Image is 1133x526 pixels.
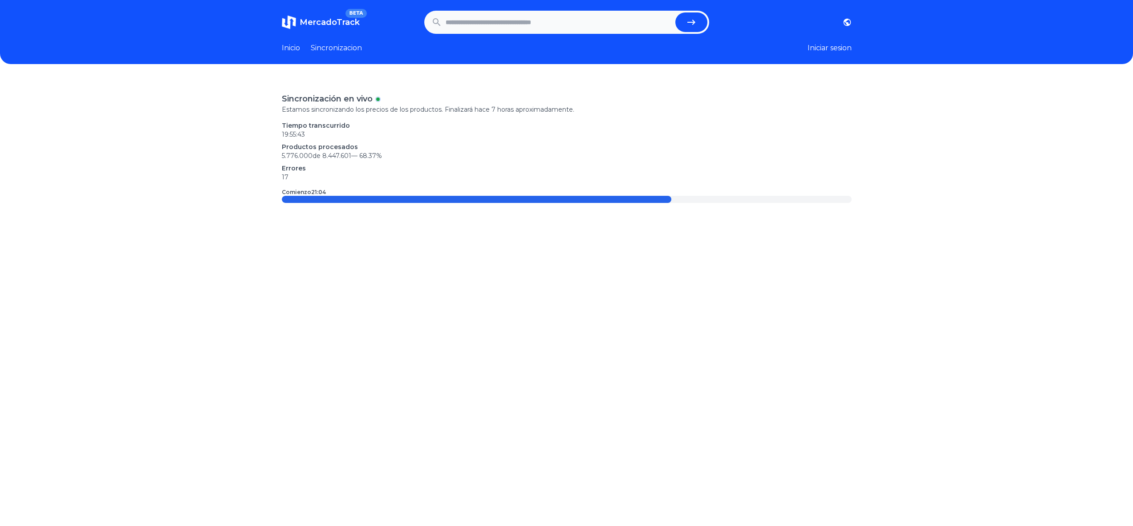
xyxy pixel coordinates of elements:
[282,121,852,130] p: Tiempo transcurrido
[345,9,366,18] span: BETA
[282,164,852,173] p: Errores
[282,130,305,138] time: 19:55:43
[282,173,852,182] p: 17
[808,43,852,53] button: Iniciar sesion
[359,152,382,160] span: 68.37 %
[282,15,360,29] a: MercadoTrackBETA
[282,189,326,196] p: Comienzo
[282,151,852,160] p: 5.776.000 de 8.447.601 —
[282,142,852,151] p: Productos procesados
[282,43,300,53] a: Inicio
[300,17,360,27] span: MercadoTrack
[282,15,296,29] img: MercadoTrack
[282,105,852,114] p: Estamos sincronizando los precios de los productos. Finalizará hace 7 horas aproximadamente.
[311,43,362,53] a: Sincronizacion
[282,93,373,105] p: Sincronización en vivo
[311,189,326,195] time: 21:04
